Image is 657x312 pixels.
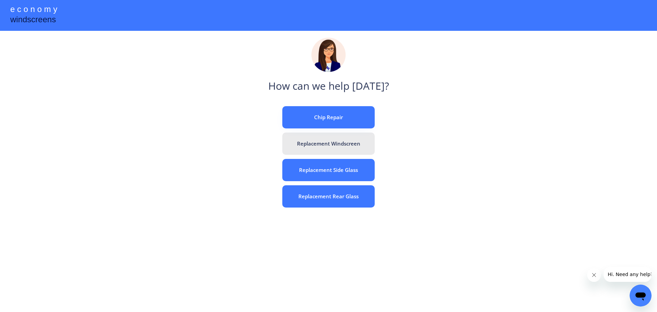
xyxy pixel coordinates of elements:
iframe: Close message [587,268,601,282]
div: e c o n o m y [10,3,57,16]
div: How can we help [DATE]? [268,79,389,94]
div: windscreens [10,14,56,27]
button: Replacement Windscreen [282,133,375,155]
button: Chip Repair [282,106,375,128]
button: Replacement Rear Glass [282,185,375,208]
button: Replacement Side Glass [282,159,375,181]
span: Hi. Need any help? [4,5,49,10]
img: madeline.png [311,38,346,72]
iframe: Message from company [604,267,652,282]
iframe: Button to launch messaging window [630,285,652,307]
